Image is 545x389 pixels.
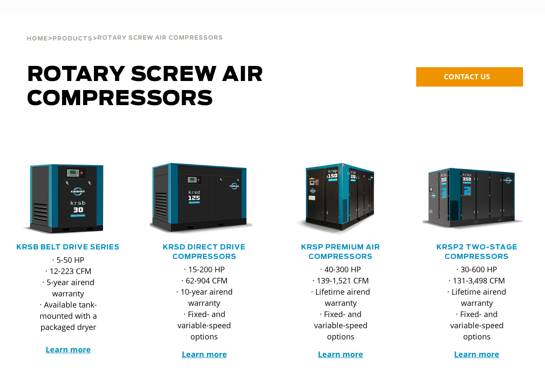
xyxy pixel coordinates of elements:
span: Rotary Screw Air Compressors [27,65,264,109]
span: CONTACT US [444,72,490,81]
a: CONTACT US [416,67,523,87]
a: Products [53,34,93,42]
a: KRSB Belt Drive Series [16,244,120,251]
a: KRSD Direct Drive Compressors [163,244,246,260]
a: Learn more [182,349,227,359]
img: krsp150 [280,163,389,236]
p: · 40-300 HP · 139-1,521 CFM · Lifetime airend warranty · Fixed- and variable-speed options [304,264,378,342]
p: · 15-200 HP · 62-904 CFM · 10-year airend warranty · Fixed- and variable-speed options [167,264,241,342]
span: Home [27,36,48,42]
span: Rotary Screw Air Compressors [97,35,223,41]
img: krsp350 [416,163,525,236]
div: krsb30 [14,163,122,236]
div: > > [27,13,223,46]
div: krsp150 [287,163,395,236]
a: Learn more [454,349,499,359]
span: Products [53,36,93,42]
div: krsp350 [423,163,531,236]
a: Learn more [318,349,363,359]
p: · 30-600 HP · 131-3,498 CFM · Lifetime airend warranty · Fixed- and variable-speed options [440,264,514,342]
p: · 5-50 HP · 12-223 CFM · 5-year airend warranty · Available tank-mounted with a packaged dryer [31,254,105,355]
img: krsd125 [143,163,252,236]
a: Learn more [46,344,91,355]
a: KRSP2 Two-Stage Compressors [436,244,517,260]
img: krsb30 [7,163,116,236]
div: krsd125 [150,163,258,236]
a: KRSP Premium Air Compressors [301,244,380,260]
a: Home [27,34,48,42]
